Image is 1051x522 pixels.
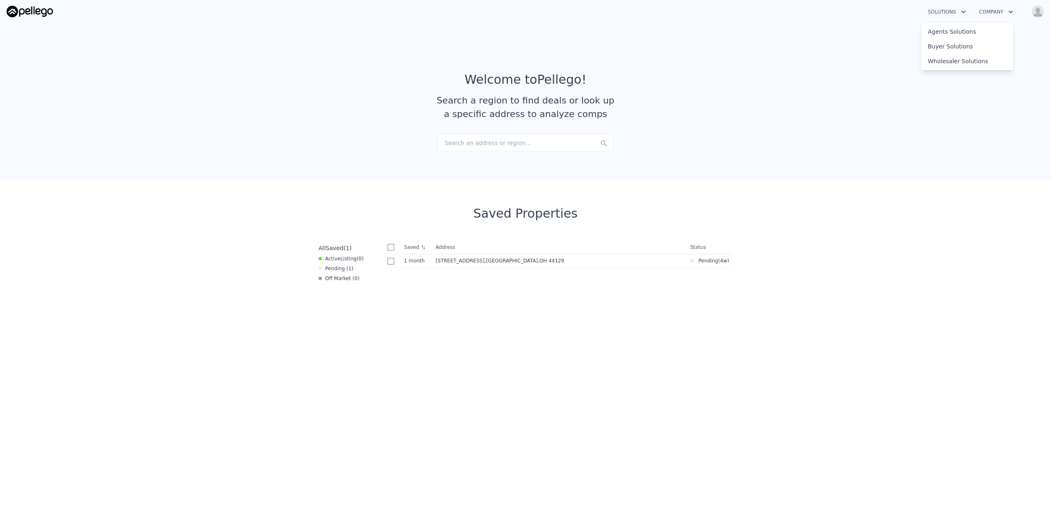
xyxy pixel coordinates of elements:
div: Solutions [921,23,1013,70]
div: Search a region to find deals or look up a specific address to analyze comps [434,94,617,121]
div: Off Market ( 0 ) [319,275,360,282]
div: Search an address or region... [438,134,613,152]
span: , OH 44129 [538,258,564,264]
th: Status [687,241,732,254]
th: Saved [401,241,432,254]
img: Pellego [7,6,53,17]
th: Address [432,241,687,254]
img: avatar [1031,5,1044,18]
a: Buyer Solutions [921,39,1013,54]
div: Saved Properties [315,206,736,221]
span: Saved [326,245,343,251]
span: Pending ( [693,258,720,264]
span: Active ( 0 ) [325,255,364,262]
span: , [GEOGRAPHIC_DATA] [484,258,567,264]
div: Welcome to Pellego ! [465,72,587,87]
button: Company [973,5,1020,19]
span: Listing [340,256,357,262]
div: All ( 1 ) [319,244,351,252]
span: [STREET_ADDRESS] [436,258,484,264]
time: 2025-08-20 22:12 [404,258,429,264]
a: Wholesaler Solutions [921,54,1013,69]
button: Solutions [921,5,973,19]
div: Pending ( 1 ) [319,265,353,272]
a: Agents Solutions [921,24,1013,39]
time: 2025-09-06 08:30 [720,258,727,264]
span: ) [727,258,729,264]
